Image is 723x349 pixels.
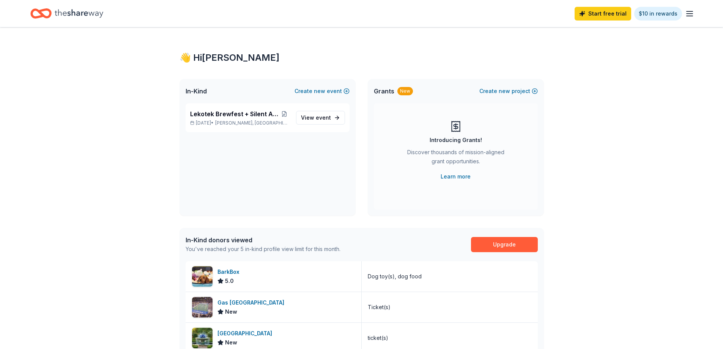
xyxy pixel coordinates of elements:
p: [DATE] • [190,120,290,126]
img: Image for Gas South District [192,297,213,317]
div: Gas [GEOGRAPHIC_DATA] [217,298,287,307]
span: New [225,307,237,316]
span: In-Kind [186,87,207,96]
span: new [499,87,510,96]
div: Discover thousands of mission-aligned grant opportunities. [404,148,507,169]
div: In-Kind donors viewed [186,235,340,245]
a: Start free trial [575,7,631,21]
div: New [397,87,413,95]
div: ticket(s) [368,333,388,343]
span: Lekotek Brewfest + Silent Auction 2026 [190,109,279,118]
span: [PERSON_NAME], [GEOGRAPHIC_DATA] [215,120,290,126]
img: Image for BarkBox [192,266,213,287]
div: [GEOGRAPHIC_DATA] [217,329,275,338]
div: You've reached your 5 in-kind profile view limit for this month. [186,245,340,254]
span: new [314,87,325,96]
a: View event [296,111,345,125]
a: Upgrade [471,237,538,252]
div: BarkBox [217,267,243,276]
a: Home [30,5,103,22]
span: 5.0 [225,276,234,286]
span: event [316,114,331,121]
span: Grants [374,87,394,96]
div: 👋 Hi [PERSON_NAME] [180,52,544,64]
img: Image for Atlanta Botanical Garden [192,328,213,348]
a: $10 in rewards [634,7,682,21]
a: Learn more [441,172,471,181]
div: Dog toy(s), dog food [368,272,422,281]
button: Createnewevent [295,87,350,96]
span: View [301,113,331,122]
button: Createnewproject [479,87,538,96]
span: New [225,338,237,347]
div: Ticket(s) [368,303,391,312]
div: Introducing Grants! [430,136,482,145]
